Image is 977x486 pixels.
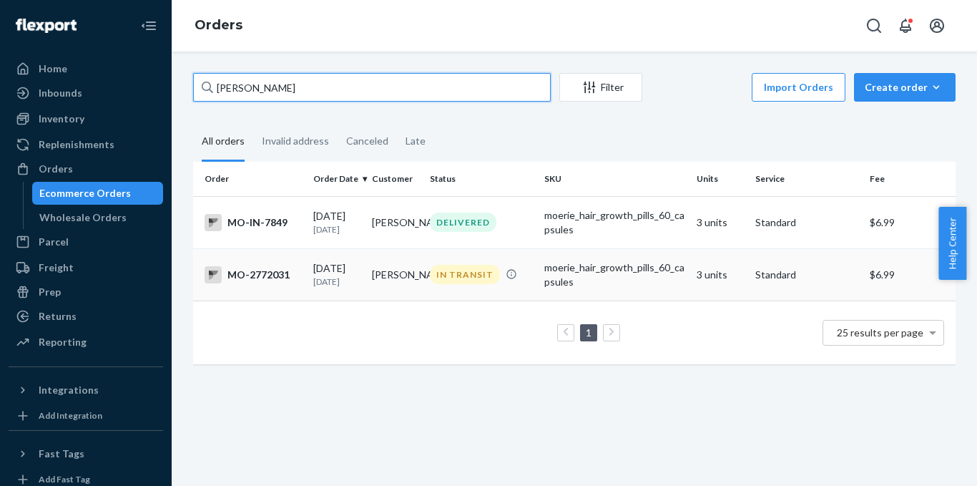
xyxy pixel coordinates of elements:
div: Fast Tags [39,447,84,461]
span: 25 results per page [837,326,923,339]
td: 3 units [691,196,750,248]
div: moerie_hair_growth_pills_60_capsules [544,208,685,237]
a: Reporting [9,331,163,354]
div: Reporting [39,335,87,349]
div: MO-2772031 [205,266,302,283]
td: $6.99 [864,196,956,248]
button: Import Orders [752,73,845,102]
button: Integrations [9,379,163,402]
div: Inventory [39,112,84,126]
div: Freight [39,261,74,275]
th: Service [750,162,864,196]
a: Inbounds [9,82,163,105]
button: Open Search Box [860,11,888,40]
div: Customer [372,172,419,185]
th: Order [193,162,308,196]
th: Fee [864,162,956,196]
a: Ecommerce Orders [32,182,164,205]
div: MO-IN-7849 [205,214,302,231]
button: Open notifications [891,11,920,40]
button: Open account menu [923,11,951,40]
div: DELIVERED [430,213,496,232]
a: Prep [9,281,163,303]
div: Ecommerce Orders [39,186,131,200]
div: Invalid address [262,122,329,160]
a: Replenishments [9,133,163,156]
th: Status [424,162,539,196]
div: [DATE] [313,209,360,235]
div: [DATE] [313,261,360,288]
p: [DATE] [313,276,360,288]
a: Orders [9,157,163,180]
div: Late [406,122,426,160]
a: Inventory [9,107,163,130]
div: Canceled [346,122,388,160]
div: Returns [39,309,77,324]
button: Filter [559,73,642,102]
div: Add Integration [39,409,102,422]
td: $6.99 [864,248,956,301]
button: Fast Tags [9,442,163,465]
a: Freight [9,256,163,279]
div: Home [39,62,67,76]
th: Order Date [308,162,366,196]
p: [DATE] [313,223,360,235]
div: All orders [202,122,245,162]
a: Add Integration [9,407,163,424]
a: Page 1 is your current page [583,326,594,339]
p: Standard [755,215,858,230]
div: Integrations [39,383,99,397]
div: Wholesale Orders [39,210,127,225]
a: Parcel [9,230,163,253]
td: [PERSON_NAME] [366,196,425,248]
div: Create order [865,80,945,94]
td: 3 units [691,248,750,301]
div: Add Fast Tag [39,473,90,485]
a: Returns [9,305,163,328]
div: IN TRANSIT [430,265,500,284]
input: Search orders [193,73,551,102]
p: Standard [755,268,858,282]
div: Inbounds [39,86,82,100]
button: Create order [854,73,956,102]
div: Replenishments [39,137,114,152]
button: Help Center [938,207,966,280]
div: moerie_hair_growth_pills_60_capsules [544,261,685,289]
a: Home [9,57,163,80]
ol: breadcrumbs [183,5,254,47]
div: Prep [39,285,61,299]
div: Filter [560,80,642,94]
button: Close Navigation [134,11,163,40]
div: Orders [39,162,73,176]
div: Parcel [39,235,69,249]
th: SKU [539,162,691,196]
td: [PERSON_NAME] [366,248,425,301]
th: Units [691,162,750,196]
a: Wholesale Orders [32,206,164,229]
a: Orders [195,17,242,33]
img: Flexport logo [16,19,77,33]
